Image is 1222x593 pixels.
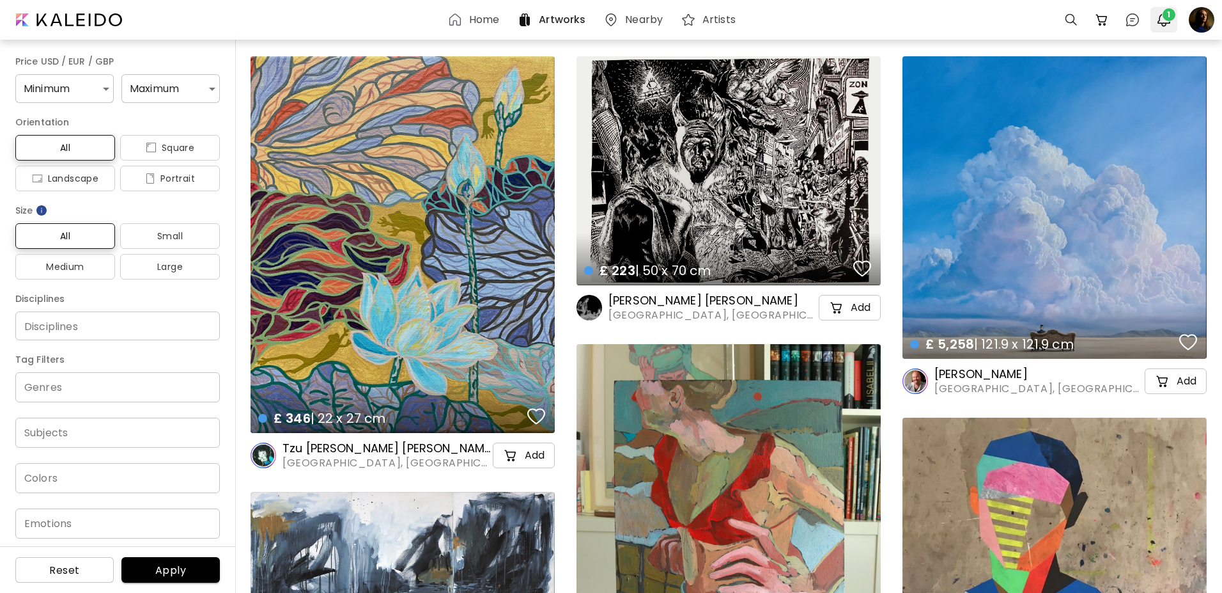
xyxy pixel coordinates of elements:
h4: | 50 x 70 cm [584,262,849,279]
img: cart [1094,12,1110,28]
span: Square [130,140,210,155]
button: bellIcon1 [1153,9,1175,31]
h6: Tzu [PERSON_NAME] [PERSON_NAME] [282,441,490,456]
span: All [26,140,105,155]
button: cart-iconAdd [493,443,555,468]
span: [GEOGRAPHIC_DATA], [GEOGRAPHIC_DATA] [282,456,490,470]
span: Reset [26,564,104,577]
img: icon [32,173,43,184]
img: info [35,204,48,217]
button: Medium [15,254,115,280]
a: £ 346| 22 x 27 cmfavoriteshttps://cdn.kaleido.art/CDN/Artwork/174796/Primary/medium.webp?updated=... [251,56,555,433]
button: Small [120,223,220,249]
button: Reset [15,557,114,583]
img: cart-icon [503,448,518,463]
h6: Disciplines [15,291,220,306]
a: Artworks [517,12,591,28]
img: chatIcon [1125,12,1140,28]
h6: Price USD / EUR / GBP [15,54,220,69]
a: Tzu [PERSON_NAME] [PERSON_NAME][GEOGRAPHIC_DATA], [GEOGRAPHIC_DATA]cart-iconAdd [251,441,555,470]
div: Maximum [121,74,220,103]
span: [GEOGRAPHIC_DATA], [GEOGRAPHIC_DATA] [608,308,816,322]
a: Home [447,12,504,28]
span: Large [130,259,210,274]
h6: Size [15,203,220,218]
h5: Add [1177,375,1196,388]
button: All [15,223,115,249]
h6: Artists [702,15,736,25]
button: favorites [850,256,874,281]
button: All [15,135,115,161]
span: £ 5,258 [925,335,974,353]
button: iconSquare [120,135,220,161]
a: £ 5,258| 121.9 x 121.9 cmfavoriteshttps://cdn.kaleido.art/CDN/Artwork/175009/Primary/medium.webp?... [902,56,1207,359]
h6: Artworks [539,15,585,25]
img: cart-icon [829,300,844,315]
span: 1 [1163,8,1175,21]
span: Landscape [26,171,105,186]
span: All [26,228,105,244]
h5: Add [525,449,545,462]
button: Large [120,254,220,280]
span: Apply [132,564,210,577]
span: £ 223 [599,262,635,280]
img: cart-icon [1155,374,1170,389]
div: Minimum [15,74,114,103]
button: iconLandscape [15,166,115,191]
button: cart-iconAdd [819,295,881,320]
span: Portrait [130,171,210,186]
button: iconPortrait [120,166,220,191]
button: favorites [524,404,548,429]
h6: Orientation [15,115,220,130]
a: [PERSON_NAME] [PERSON_NAME][GEOGRAPHIC_DATA], [GEOGRAPHIC_DATA]cart-iconAdd [576,293,881,322]
h6: Nearby [625,15,663,25]
h5: Add [851,301,870,314]
button: favorites [1176,329,1200,355]
img: bellIcon [1156,12,1172,28]
button: cart-iconAdd [1145,368,1207,394]
a: Nearby [603,12,668,28]
h4: | 22 x 27 cm [258,410,523,427]
span: Medium [26,259,105,274]
h4: | 121.9 x 121.9 cm [910,336,1175,352]
img: icon [146,143,157,153]
h6: [PERSON_NAME] [934,367,1142,382]
span: £ 346 [274,409,311,427]
a: [PERSON_NAME][GEOGRAPHIC_DATA], [GEOGRAPHIC_DATA]cart-iconAdd [902,367,1207,396]
img: icon [145,173,155,184]
span: [GEOGRAPHIC_DATA], [GEOGRAPHIC_DATA] [934,382,1142,396]
h6: Tag Filters [15,352,220,367]
h6: [PERSON_NAME] [PERSON_NAME] [608,293,816,308]
span: Small [130,228,210,244]
h6: Home [469,15,499,25]
button: Apply [121,557,220,583]
a: Artists [681,12,741,28]
a: £ 223| 50 x 70 cmfavoriteshttps://cdn.kaleido.art/CDN/Artwork/171422/Primary/medium.webp?updated=... [576,56,881,285]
